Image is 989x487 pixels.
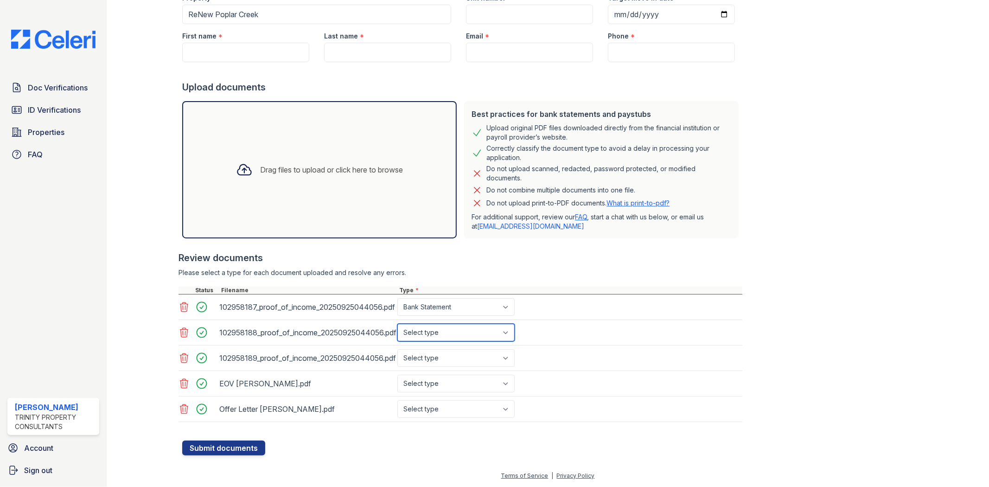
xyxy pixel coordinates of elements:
[28,104,81,115] span: ID Verifications
[219,325,394,340] div: 102958188_proof_of_income_20250925044056.pdf
[4,30,103,49] img: CE_Logo_Blue-a8612792a0a2168367f1c8372b55b34899dd931a85d93a1a3d3e32e68fde9ad4.png
[219,351,394,365] div: 102958189_proof_of_income_20250925044056.pdf
[24,442,53,454] span: Account
[179,268,742,277] div: Please select a type for each document uploaded and resolve any errors.
[182,441,265,455] button: Submit documents
[324,32,358,41] label: Last name
[182,32,217,41] label: First name
[7,101,99,119] a: ID Verifications
[7,78,99,97] a: Doc Verifications
[557,472,595,479] a: Privacy Policy
[24,465,52,476] span: Sign out
[219,300,394,314] div: 102958187_proof_of_income_20250925044056.pdf
[608,32,629,41] label: Phone
[15,413,96,431] div: Trinity Property Consultants
[28,82,88,93] span: Doc Verifications
[477,222,584,230] a: [EMAIL_ADDRESS][DOMAIN_NAME]
[179,251,742,264] div: Review documents
[486,123,731,142] div: Upload original PDF files downloaded directly from the financial institution or payroll provider’...
[219,287,397,294] div: Filename
[15,402,96,413] div: [PERSON_NAME]
[575,213,587,221] a: FAQ
[486,164,731,183] div: Do not upload scanned, redacted, password protected, or modified documents.
[7,145,99,164] a: FAQ
[28,149,43,160] span: FAQ
[260,164,403,175] div: Drag files to upload or click here to browse
[7,123,99,141] a: Properties
[4,439,103,457] a: Account
[466,32,483,41] label: Email
[472,109,731,120] div: Best practices for bank statements and paystubs
[472,212,731,231] p: For additional support, review our , start a chat with us below, or email us at
[486,144,731,162] div: Correctly classify the document type to avoid a delay in processing your application.
[501,472,549,479] a: Terms of Service
[486,185,635,196] div: Do not combine multiple documents into one file.
[193,287,219,294] div: Status
[486,199,670,208] p: Do not upload print-to-PDF documents.
[397,287,742,294] div: Type
[606,199,670,207] a: What is print-to-pdf?
[4,461,103,480] a: Sign out
[182,81,742,94] div: Upload documents
[219,402,394,417] div: Offer Letter [PERSON_NAME].pdf
[28,127,64,138] span: Properties
[219,376,394,391] div: EOV [PERSON_NAME].pdf
[552,472,554,479] div: |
